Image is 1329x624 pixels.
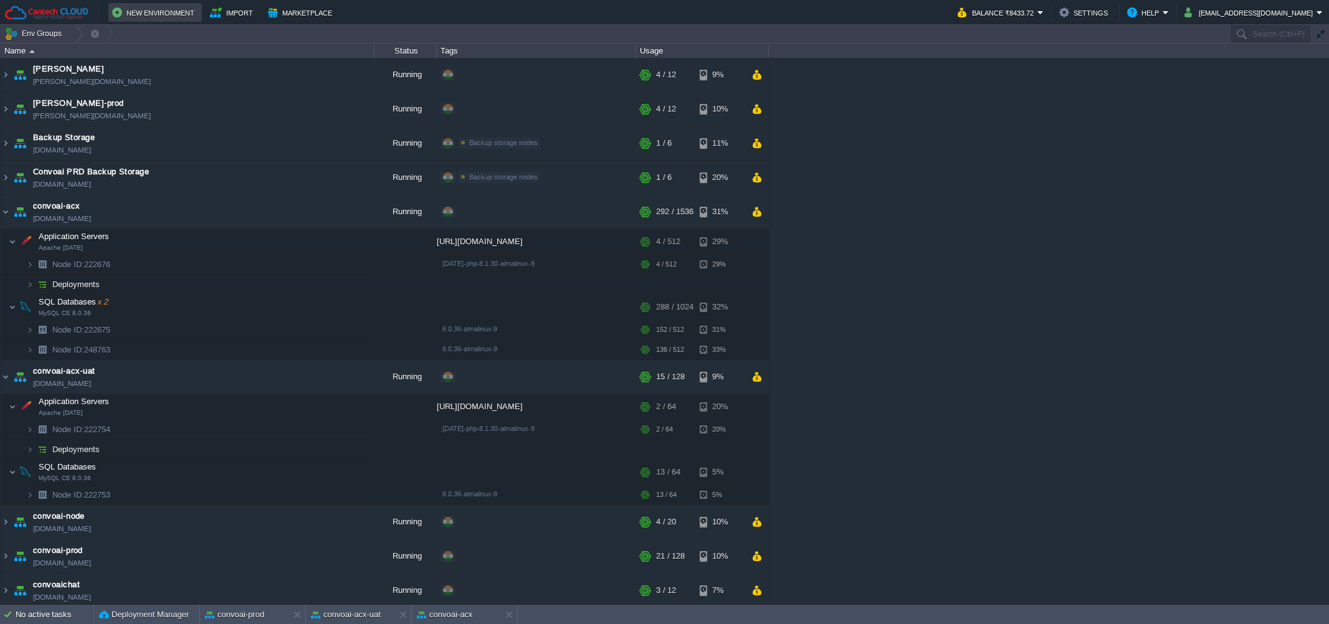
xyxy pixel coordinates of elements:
[374,539,437,573] div: Running
[33,377,91,390] a: [DOMAIN_NAME]
[9,295,16,319] img: AMDAwAAAACH5BAEAAAAALAAAAAABAAEAAAICRAEAOw==
[11,126,29,160] img: AMDAwAAAACH5BAEAAAAALAAAAAABAAEAAAICRAEAOw==
[52,260,84,269] span: Node ID:
[33,510,85,522] a: convoai-node
[39,244,83,252] span: Apache [DATE]
[39,409,83,417] span: Apache [DATE]
[33,166,149,178] a: Convoai PRD Backup Storage
[51,489,112,500] a: Node ID:222753
[374,92,437,126] div: Running
[4,5,89,21] img: Cantech Cloud
[374,505,437,539] div: Running
[700,420,740,439] div: 20%
[17,229,34,254] img: AMDAwAAAACH5BAEAAAAALAAAAAABAAEAAAICRAEAOw==
[11,58,29,92] img: AMDAwAAAACH5BAEAAAAALAAAAAABAAEAAAICRAEAOw==
[374,161,437,194] div: Running
[1,195,11,229] img: AMDAwAAAACH5BAEAAAAALAAAAAABAAEAAAICRAEAOw==
[39,310,91,317] span: MySQL CE 8.0.36
[469,139,538,146] span: Backup storage nodes
[700,505,740,539] div: 10%
[34,275,51,294] img: AMDAwAAAACH5BAEAAAAALAAAAAABAAEAAAICRAEAOw==
[33,365,95,377] a: convoai-acx-uat
[11,574,29,607] img: AMDAwAAAACH5BAEAAAAALAAAAAABAAEAAAICRAEAOw==
[34,420,51,439] img: AMDAwAAAACH5BAEAAAAALAAAAAABAAEAAAICRAEAOw==
[51,344,112,355] span: 248763
[656,58,676,92] div: 4 / 12
[52,345,84,354] span: Node ID:
[33,200,80,212] a: convoai-acx
[656,539,685,573] div: 21 / 128
[33,522,91,535] a: [DOMAIN_NAME]
[51,324,112,335] span: 222675
[700,195,740,229] div: 31%
[112,5,198,20] button: New Environment
[52,325,84,334] span: Node ID:
[656,320,684,339] div: 152 / 512
[205,608,264,621] button: convoai-prod
[33,75,151,88] a: [PERSON_NAME][DOMAIN_NAME]
[37,397,111,406] a: Application ServersApache [DATE]
[51,444,102,455] a: Deployments
[375,44,436,58] div: Status
[700,229,740,254] div: 29%
[656,161,672,194] div: 1 / 6
[34,340,51,359] img: AMDAwAAAACH5BAEAAAAALAAAAAABAAEAAAICRAEAOw==
[33,544,83,557] span: convoai-prod
[374,58,437,92] div: Running
[33,591,91,603] a: [DOMAIN_NAME]
[700,58,740,92] div: 9%
[26,275,34,294] img: AMDAwAAAACH5BAEAAAAALAAAAAABAAEAAAICRAEAOw==
[469,173,538,181] span: Backup storage nodes
[1,539,11,573] img: AMDAwAAAACH5BAEAAAAALAAAAAABAAEAAAICRAEAOw==
[656,295,693,319] div: 288 / 1024
[26,255,34,274] img: AMDAwAAAACH5BAEAAAAALAAAAAABAAEAAAICRAEAOw==
[1127,5,1163,20] button: Help
[29,50,35,53] img: AMDAwAAAACH5BAEAAAAALAAAAAABAAEAAAICRAEAOw==
[34,485,51,504] img: AMDAwAAAACH5BAEAAAAALAAAAAABAAEAAAICRAEAOw==
[33,579,80,591] span: convoaichat
[656,460,680,485] div: 13 / 64
[1,161,11,194] img: AMDAwAAAACH5BAEAAAAALAAAAAABAAEAAAICRAEAOw==
[51,324,112,335] a: Node ID:222675
[656,340,684,359] div: 136 / 512
[656,92,676,126] div: 4 / 12
[1059,5,1112,20] button: Settings
[700,460,740,485] div: 5%
[656,360,685,394] div: 15 / 128
[11,161,29,194] img: AMDAwAAAACH5BAEAAAAALAAAAAABAAEAAAICRAEAOw==
[26,440,34,459] img: AMDAwAAAACH5BAEAAAAALAAAAAABAAEAAAICRAEAOw==
[442,325,497,333] span: 8.0.36-almalinux-9
[442,345,497,352] span: 8.0.36-almalinux-9
[51,489,112,500] span: 222753
[417,608,472,621] button: convoai-acx
[374,574,437,607] div: Running
[700,574,740,607] div: 7%
[11,360,29,394] img: AMDAwAAAACH5BAEAAAAALAAAAAABAAEAAAICRAEAOw==
[51,424,112,435] a: Node ID:222754
[1,505,11,539] img: AMDAwAAAACH5BAEAAAAALAAAAAABAAEAAAICRAEAOw==
[37,461,98,472] span: SQL Databases
[39,475,91,482] span: MySQL CE 8.0.36
[34,320,51,339] img: AMDAwAAAACH5BAEAAAAALAAAAAABAAEAAAICRAEAOw==
[442,260,535,267] span: [DATE]-php-8.1.30-almalinux-9
[656,420,673,439] div: 2 / 64
[1,92,11,126] img: AMDAwAAAACH5BAEAAAAALAAAAAABAAEAAAICRAEAOw==
[17,295,34,319] img: AMDAwAAAACH5BAEAAAAALAAAAAABAAEAAAICRAEAOw==
[51,424,112,435] span: 222754
[656,485,677,504] div: 13 / 64
[656,195,693,229] div: 292 / 1536
[374,360,437,394] div: Running
[37,396,111,407] span: Application Servers
[700,539,740,573] div: 10%
[33,110,151,122] a: [PERSON_NAME][DOMAIN_NAME]
[33,144,91,156] span: [DOMAIN_NAME]
[26,340,34,359] img: AMDAwAAAACH5BAEAAAAALAAAAAABAAEAAAICRAEAOw==
[9,460,16,485] img: AMDAwAAAACH5BAEAAAAALAAAAAABAAEAAAICRAEAOw==
[51,279,102,290] a: Deployments
[442,425,535,432] span: [DATE]-php-8.1.30-almalinux-9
